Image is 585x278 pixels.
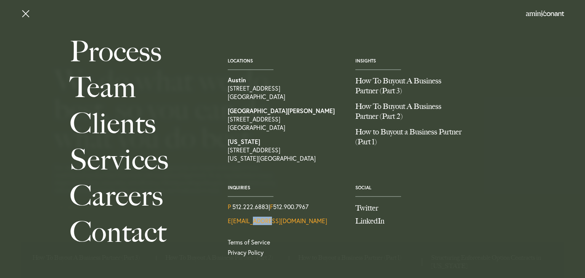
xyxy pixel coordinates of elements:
[228,203,231,211] span: P
[355,203,472,214] a: Follow us on Twitter
[526,11,564,17] img: Amini & Conant
[70,178,211,214] a: Careers
[228,203,344,211] div: | 512.900.7967
[70,34,211,70] a: Process
[228,217,231,225] span: E
[355,101,472,127] a: How To Buyout A Business Partner (Part 2)
[228,137,344,163] a: View on map
[228,76,246,84] strong: Austin
[228,238,270,246] a: Terms of Service
[228,76,344,101] a: View on map
[228,107,335,115] strong: [GEOGRAPHIC_DATA][PERSON_NAME]
[355,76,472,101] a: How To Buyout A Business Partner (Part 3)
[228,248,344,257] a: Privacy Policy
[228,107,344,132] a: View on map
[228,217,327,225] a: Email Us
[70,214,211,250] a: Contact
[228,137,260,145] strong: [US_STATE]
[70,105,211,142] a: Clients
[228,185,344,190] span: Inquiries
[355,127,472,152] a: How to Buyout a Business Partner (Part 1)
[232,203,269,211] a: Call us at 5122226883
[355,216,472,227] a: Join us on LinkedIn
[228,58,253,64] a: Locations
[70,69,211,105] a: Team
[70,142,211,178] a: Services
[355,185,472,190] span: Social
[355,58,376,64] a: Insights
[270,203,273,211] span: F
